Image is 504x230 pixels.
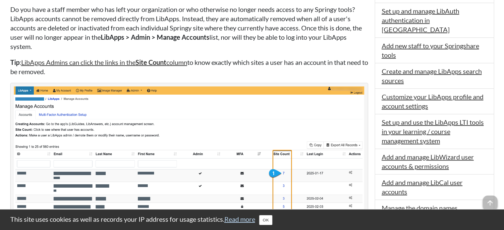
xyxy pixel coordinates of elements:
a: Set up and use the LibApps LTI tools in your learning / course management system [382,118,484,145]
a: Add and manage LibWizard user accounts & permissions [382,153,474,170]
strong: Site Count [136,58,166,66]
img: Click the link in the Site Count column to see in which sites a user has accounts. [14,86,364,228]
strong: LibApps > Admin > Manage Accounts [101,33,209,41]
a: Read more [224,215,255,223]
a: LibApps Admins can click the links in theSite Countcolumn [21,58,187,66]
a: Create and manage LibApps search sources [382,67,482,84]
div: This site uses cookies as well as records your IP address for usage statistics. [4,214,501,225]
strong: Tip [10,58,20,66]
a: Add new staff to your Springshare tools [382,42,479,59]
a: Customize your LibApps profile and account settings [382,93,483,110]
p: Do you have a staff member who has left your organization or who otherwise no longer needs access... [10,5,368,51]
p: : to know exactly which sites a user has an account in that need to be removed. [10,58,368,76]
a: Set up and manage LibAuth authentication in [GEOGRAPHIC_DATA] [382,7,459,33]
a: arrow_upward [483,196,497,204]
a: Add and manage LibCal user accounts [382,178,463,196]
button: Close [259,215,272,225]
span: arrow_upward [483,196,497,210]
